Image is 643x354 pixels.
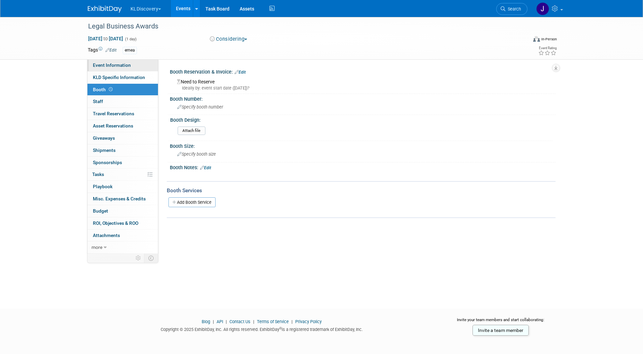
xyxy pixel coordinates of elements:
span: (1 day) [124,37,137,41]
span: Playbook [93,184,113,189]
a: Terms of Service [257,319,289,324]
span: Booth [93,87,114,92]
a: Staff [87,96,158,107]
div: emea [123,47,137,54]
a: Add Booth Service [168,197,216,207]
img: ExhibitDay [88,6,122,13]
div: Ideally by: event start date ([DATE])? [177,85,550,91]
button: Considering [207,36,250,43]
div: Need to Reserve [175,77,550,91]
div: Booth Number: [170,94,556,102]
div: Copyright © 2025 ExhibitDay, Inc. All rights reserved. ExhibitDay is a registered trademark of Ex... [88,325,436,333]
span: Specify booth size [177,152,216,157]
div: Booth Notes: [170,162,556,171]
span: | [252,319,256,324]
a: Blog [202,319,210,324]
a: Tasks [87,169,158,180]
span: | [290,319,294,324]
img: Jaclyn Lee [536,2,549,15]
td: Personalize Event Tab Strip [133,254,144,262]
span: Event Information [93,62,131,68]
div: Invite your team members and start collaborating: [446,317,556,327]
div: Event Rating [538,46,557,50]
a: Sponsorships [87,157,158,169]
div: Legal Business Awards [86,20,517,33]
div: Booth Services [167,187,556,194]
a: Travel Reservations [87,108,158,120]
a: Budget [87,205,158,217]
span: to [102,36,109,41]
span: | [211,319,216,324]
span: KLD Specific Information [93,75,145,80]
td: Tags [88,46,117,54]
div: In-Person [541,37,557,42]
span: Search [505,6,521,12]
a: Attachments [87,230,158,241]
span: Giveaways [93,135,115,141]
span: ROI, Objectives & ROO [93,220,138,226]
span: Specify booth number [177,104,223,110]
a: Giveaways [87,132,158,144]
a: Privacy Policy [295,319,322,324]
div: Event Format [487,35,557,45]
span: Shipments [93,147,116,153]
a: Booth [87,84,158,96]
span: Attachments [93,233,120,238]
a: Event Information [87,59,158,71]
span: more [92,244,102,250]
a: API [217,319,223,324]
a: Search [496,3,527,15]
div: Booth Reservation & Invoice: [170,67,556,76]
span: Booth not reserved yet [107,87,114,92]
span: Misc. Expenses & Credits [93,196,146,201]
a: more [87,241,158,253]
span: Budget [93,208,108,214]
div: Booth Design: [170,115,552,123]
span: | [224,319,228,324]
span: Sponsorships [93,160,122,165]
a: KLD Specific Information [87,72,158,83]
span: Staff [93,99,103,104]
div: Booth Size: [170,141,556,150]
span: Asset Reservations [93,123,133,129]
a: Shipments [87,144,158,156]
sup: ® [279,327,282,330]
a: Misc. Expenses & Credits [87,193,158,205]
span: [DATE] [DATE] [88,36,123,42]
a: Asset Reservations [87,120,158,132]
a: Playbook [87,181,158,193]
a: Edit [200,165,211,170]
span: Travel Reservations [93,111,134,116]
td: Toggle Event Tabs [144,254,158,262]
a: Edit [235,70,246,75]
a: Contact Us [229,319,250,324]
span: Tasks [92,172,104,177]
a: Invite a team member [473,325,529,336]
a: ROI, Objectives & ROO [87,217,158,229]
img: Format-Inperson.png [533,36,540,42]
a: Edit [105,48,117,53]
